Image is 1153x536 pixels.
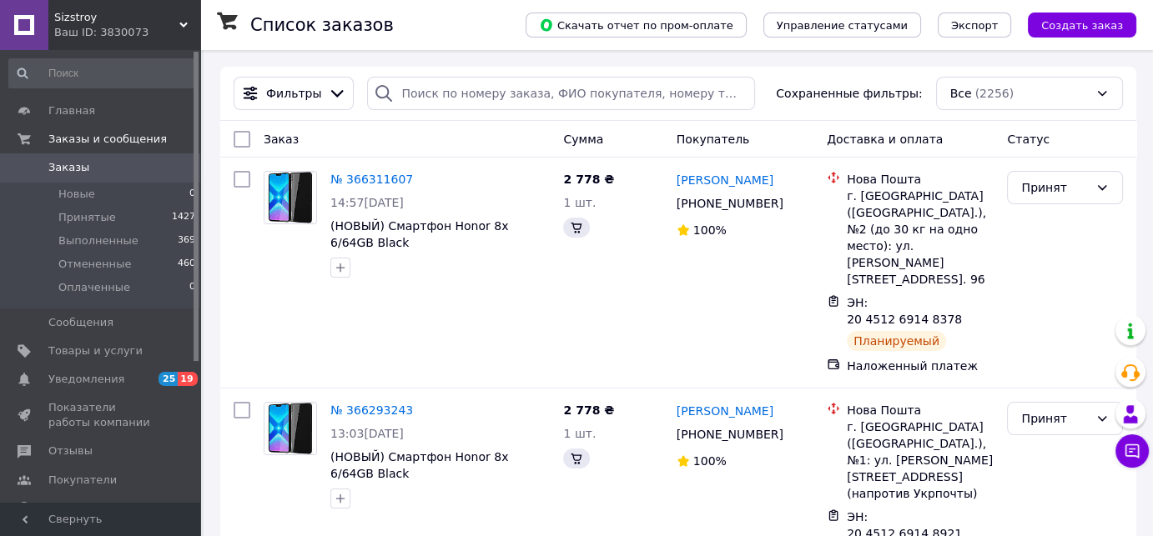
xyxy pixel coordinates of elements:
span: Отмененные [58,257,131,272]
div: Принят [1021,409,1089,428]
div: Ваш ID: 3830073 [54,25,200,40]
div: Планируемый [847,331,946,351]
span: Sizstroy [54,10,179,25]
span: Каталог ProSale [48,501,138,516]
a: (НОВЫЙ) Cмартфон Honor 8x 6/64GB Black [330,450,508,480]
button: Чат с покупателем [1115,434,1149,468]
span: 13:03[DATE] [330,427,404,440]
span: Выполненные [58,233,138,248]
span: Покупатель [677,133,750,146]
img: Фото товару [264,172,316,223]
span: 460 [178,257,195,272]
span: 2 778 ₴ [563,173,614,186]
button: Создать заказ [1028,13,1136,38]
span: Статус [1007,133,1050,146]
span: 1 шт. [563,196,596,209]
div: Нова Пошта [847,402,994,418]
input: Поиск по номеру заказа, ФИО покупателя, номеру телефона, Email, номеру накладной [367,77,755,110]
span: Отзывы [48,443,93,458]
span: Фильтры [266,85,321,102]
span: Сохраненные фильтры: [776,85,922,102]
div: [PHONE_NUMBER] [673,423,787,446]
span: Главная [48,103,95,118]
span: Принятые [58,210,116,225]
a: Создать заказ [1011,18,1136,31]
img: Фото товару [264,403,316,454]
span: Все [950,85,972,102]
span: 100% [693,223,727,237]
span: Доставка и оплата [827,133,943,146]
div: г. [GEOGRAPHIC_DATA] ([GEOGRAPHIC_DATA].), №2 (до 30 кг на одно место): ул. [PERSON_NAME][STREET_... [847,188,994,288]
span: Сумма [563,133,603,146]
span: Заказ [264,133,299,146]
a: Фото товару [264,171,317,224]
span: 19 [178,372,197,386]
span: 2 778 ₴ [563,403,614,417]
span: Товары и услуги [48,343,143,358]
span: Покупатели [48,473,117,488]
span: 0 [189,280,195,295]
span: 25 [159,372,178,386]
a: № 366311607 [330,173,413,186]
span: 100% [693,454,727,468]
span: 369 [178,233,195,248]
span: ЭН: 20 4512 6914 8378 [847,296,962,326]
span: 1 шт. [563,427,596,440]
div: Принят [1021,178,1089,197]
span: Оплаченные [58,280,130,295]
span: 1427 [172,210,195,225]
span: Заказы [48,160,89,175]
span: Экспорт [951,19,998,32]
span: (2256) [974,87,1014,100]
div: Наложенный платеж [847,358,994,374]
span: Управление статусами [777,19,908,32]
span: Создать заказ [1041,19,1123,32]
div: Нова Пошта [847,171,994,188]
a: [PERSON_NAME] [677,172,773,188]
button: Скачать отчет по пром-оплате [526,13,747,38]
button: Управление статусами [763,13,921,38]
span: Скачать отчет по пром-оплате [539,18,733,33]
a: Фото товару [264,402,317,455]
a: (НОВЫЙ) Cмартфон Honor 8x 6/64GB Black [330,219,508,249]
span: Уведомления [48,372,124,387]
a: [PERSON_NAME] [677,403,773,419]
button: Экспорт [938,13,1011,38]
h1: Список заказов [250,15,394,35]
div: г. [GEOGRAPHIC_DATA] ([GEOGRAPHIC_DATA].), №1: ул. [PERSON_NAME][STREET_ADDRESS] (напротив Укрпочты) [847,418,994,502]
span: Сообщения [48,315,113,330]
span: Новые [58,187,95,202]
a: № 366293243 [330,403,413,417]
span: 14:57[DATE] [330,196,404,209]
div: [PHONE_NUMBER] [673,192,787,215]
span: Заказы и сообщения [48,132,167,147]
input: Поиск [8,58,197,88]
span: 0 [189,187,195,202]
span: Показатели работы компании [48,400,154,430]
